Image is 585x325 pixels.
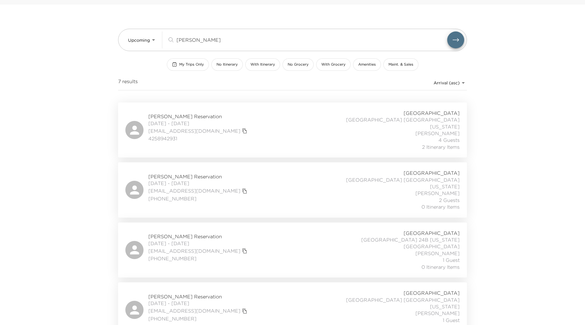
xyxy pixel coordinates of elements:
span: [PHONE_NUMBER] [148,195,249,202]
span: With Grocery [321,62,345,67]
span: [PERSON_NAME] [415,190,460,197]
button: With Grocery [316,58,351,71]
span: [GEOGRAPHIC_DATA] 24B [US_STATE][GEOGRAPHIC_DATA] [326,236,460,250]
span: [PERSON_NAME] [415,250,460,257]
span: 2 Itinerary Items [422,144,460,150]
button: My Trips Only [167,58,209,71]
span: [DATE] - [DATE] [148,240,249,247]
button: copy primary member email [240,307,249,315]
span: [GEOGRAPHIC_DATA] [404,290,460,296]
span: [PHONE_NUMBER] [148,255,249,262]
span: [PERSON_NAME] Reservation [148,173,249,180]
span: 0 Itinerary Items [421,203,460,210]
span: [PHONE_NUMBER] [148,315,249,322]
span: No Grocery [288,62,309,67]
span: [PERSON_NAME] [415,130,460,137]
span: [GEOGRAPHIC_DATA] [GEOGRAPHIC_DATA][US_STATE] [326,177,460,190]
button: With Itinerary [245,58,280,71]
span: [DATE] - [DATE] [148,180,249,187]
a: [PERSON_NAME] Reservation[DATE] - [DATE][EMAIL_ADDRESS][DOMAIN_NAME]copy primary member email[PHO... [118,223,467,278]
span: Upcoming [128,37,150,43]
span: [PERSON_NAME] Reservation [148,113,249,120]
span: [PERSON_NAME] Reservation [148,293,249,300]
span: 7 results [118,78,138,88]
span: 1 Guest [443,257,460,263]
span: No Itinerary [216,62,238,67]
a: [EMAIL_ADDRESS][DOMAIN_NAME] [148,128,240,134]
button: copy primary member email [240,127,249,135]
span: [GEOGRAPHIC_DATA] [404,110,460,116]
span: 2 Guests [439,197,460,203]
button: No Grocery [283,58,314,71]
span: [DATE] - [DATE] [148,120,249,127]
a: [EMAIL_ADDRESS][DOMAIN_NAME] [148,307,240,314]
span: [GEOGRAPHIC_DATA] [404,230,460,236]
span: 0 Itinerary Items [421,264,460,270]
span: With Itinerary [250,62,275,67]
span: [DATE] - [DATE] [148,300,249,307]
a: [EMAIL_ADDRESS][DOMAIN_NAME] [148,248,240,254]
button: Maint. & Sales [383,58,418,71]
span: [PERSON_NAME] [415,310,460,317]
span: 4 Guests [438,137,460,143]
span: Arrival (asc) [434,80,460,86]
a: [EMAIL_ADDRESS][DOMAIN_NAME] [148,187,240,194]
a: [PERSON_NAME] Reservation[DATE] - [DATE][EMAIL_ADDRESS][DOMAIN_NAME]copy primary member email4258... [118,102,467,158]
span: 4258942931 [148,135,249,142]
span: [PERSON_NAME] Reservation [148,233,249,240]
span: Amenities [358,62,376,67]
button: No Itinerary [211,58,243,71]
input: Search by traveler, residence, or concierge [177,36,447,43]
span: 1 Guest [443,317,460,323]
span: [GEOGRAPHIC_DATA] [GEOGRAPHIC_DATA][US_STATE] [326,297,460,310]
span: [GEOGRAPHIC_DATA] [404,170,460,176]
a: [PERSON_NAME] Reservation[DATE] - [DATE][EMAIL_ADDRESS][DOMAIN_NAME]copy primary member email[PHO... [118,162,467,217]
button: copy primary member email [240,187,249,195]
button: copy primary member email [240,247,249,255]
span: Maint. & Sales [388,62,413,67]
button: Amenities [353,58,381,71]
span: My Trips Only [179,62,204,67]
span: [GEOGRAPHIC_DATA] [GEOGRAPHIC_DATA][US_STATE] [326,116,460,130]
